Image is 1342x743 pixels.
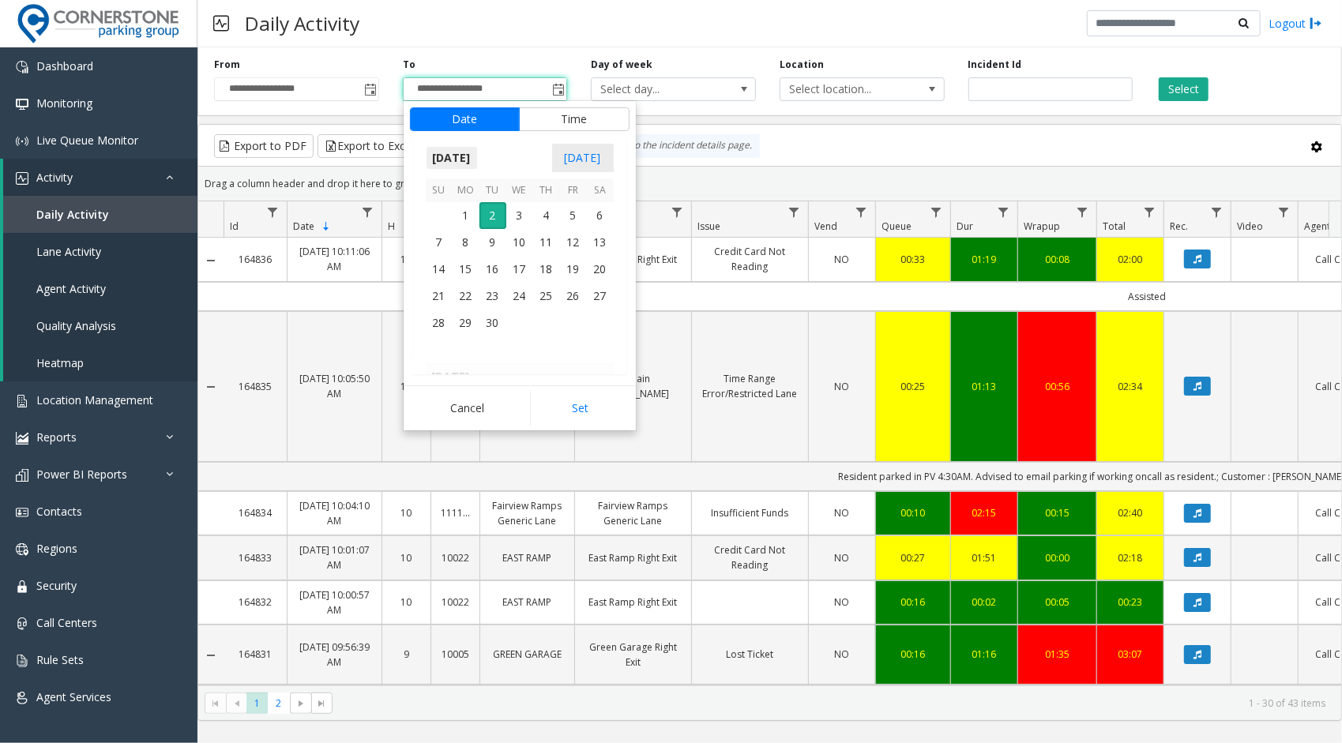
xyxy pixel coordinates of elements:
[36,504,82,519] span: Contacts
[36,615,97,630] span: Call Centers
[36,207,109,222] span: Daily Activity
[818,550,866,565] a: NO
[311,692,333,715] span: Go to the last page
[960,595,1008,610] div: 00:02
[16,543,28,556] img: 'icon'
[667,201,688,223] a: Lane Filter Menu
[506,202,533,229] span: 3
[16,135,28,148] img: 'icon'
[441,595,470,610] a: 10022
[426,283,453,310] td: Sunday, September 21, 2025
[1028,252,1087,267] a: 00:08
[1107,647,1154,662] a: 03:07
[479,202,506,229] span: 2
[968,58,1022,72] label: Incident Id
[426,229,453,256] td: Sunday, September 7, 2025
[533,283,560,310] td: Thursday, September 25, 2025
[1072,201,1093,223] a: Wrapup Filter Menu
[237,4,367,43] h3: Daily Activity
[214,134,314,158] button: Export to PDF
[585,595,682,610] a: East Ramp Right Exit
[479,256,506,283] span: 16
[297,587,372,617] a: [DATE] 10:00:57 AM
[295,697,307,710] span: Go to the next page
[410,391,526,426] button: Cancel
[1028,550,1087,565] div: 00:00
[441,505,470,520] a: 111111
[960,550,1008,565] a: 01:51
[490,498,565,528] a: Fairview Ramps Generic Lane
[426,283,453,310] span: 21
[16,432,28,445] img: 'icon'
[16,617,28,630] img: 'icon'
[479,283,506,310] span: 23
[533,229,560,256] span: 11
[560,256,587,283] span: 19
[993,201,1014,223] a: Dur Filter Menu
[560,229,587,256] span: 12
[392,595,421,610] a: 10
[560,202,587,229] td: Friday, September 5, 2025
[835,506,850,520] span: NO
[198,381,224,393] a: Collapse Details
[36,467,127,482] span: Power BI Reports
[701,244,799,274] a: Credit Card Not Reading
[587,202,614,229] span: 6
[479,283,506,310] td: Tuesday, September 23, 2025
[585,498,682,528] a: Fairview Ramps Generic Lane
[506,283,533,310] span: 24
[1107,379,1154,394] a: 02:34
[297,498,372,528] a: [DATE] 10:04:10 AM
[479,310,506,336] span: 30
[426,310,453,336] td: Sunday, September 28, 2025
[960,647,1008,662] div: 01:16
[885,252,941,267] div: 00:33
[1310,15,1322,32] img: logout
[560,202,587,229] span: 5
[479,229,506,256] span: 9
[1028,595,1087,610] div: 00:05
[519,107,630,131] button: Time tab
[426,229,453,256] span: 7
[230,220,239,233] span: Id
[3,344,197,381] a: Heatmap
[490,647,565,662] a: GREEN GARAGE
[1273,201,1295,223] a: Video Filter Menu
[36,318,116,333] span: Quality Analysis
[592,78,722,100] span: Select day...
[16,655,28,667] img: 'icon'
[453,310,479,336] span: 29
[3,307,197,344] a: Quality Analysis
[885,379,941,394] a: 00:25
[560,229,587,256] td: Friday, September 12, 2025
[506,256,533,283] span: 17
[268,692,289,714] span: Page 2
[426,310,453,336] span: 28
[233,647,277,662] a: 164831
[36,689,111,704] span: Agent Services
[342,696,1325,710] kendo-pager-info: 1 - 30 of 43 items
[506,283,533,310] td: Wednesday, September 24, 2025
[453,310,479,336] td: Monday, September 29, 2025
[1237,220,1263,233] span: Video
[835,380,850,393] span: NO
[233,252,277,267] a: 164836
[957,220,973,233] span: Dur
[36,281,106,296] span: Agent Activity
[814,220,837,233] span: Vend
[490,550,565,565] a: EAST RAMP
[585,640,682,670] a: Green Garage Right Exit
[560,283,587,310] span: 26
[16,469,28,482] img: 'icon'
[453,229,479,256] td: Monday, September 8, 2025
[701,505,799,520] a: Insufficient Funds
[533,229,560,256] td: Thursday, September 11, 2025
[16,61,28,73] img: 'icon'
[297,542,372,572] a: [DATE] 10:01:07 AM
[388,220,395,233] span: H
[818,595,866,610] a: NO
[320,220,333,233] span: Sortable
[297,244,372,274] a: [DATE] 10:11:06 AM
